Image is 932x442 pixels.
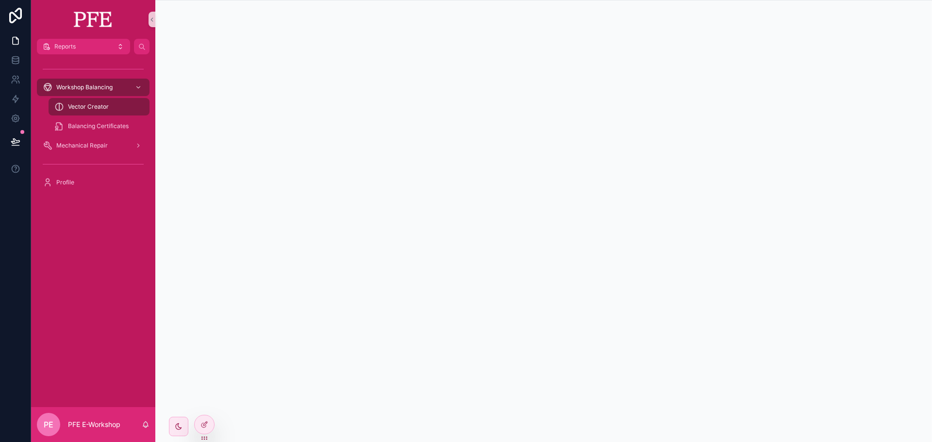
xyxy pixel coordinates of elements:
[37,137,150,154] a: Mechanical Repair
[68,103,109,111] span: Vector Creator
[68,420,120,429] p: PFE E-Workshop
[68,122,129,130] span: Balancing Certificates
[49,117,150,135] a: Balancing Certificates
[49,98,150,115] a: Vector Creator
[37,39,130,54] button: Reports
[37,79,150,96] a: Workshop Balancing
[37,174,150,191] a: Profile
[56,142,108,149] span: Mechanical Repair
[44,419,53,430] span: PE
[31,54,155,204] div: scrollable content
[54,43,76,50] span: Reports
[56,179,74,186] span: Profile
[56,83,113,91] span: Workshop Balancing
[74,12,113,27] img: App logo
